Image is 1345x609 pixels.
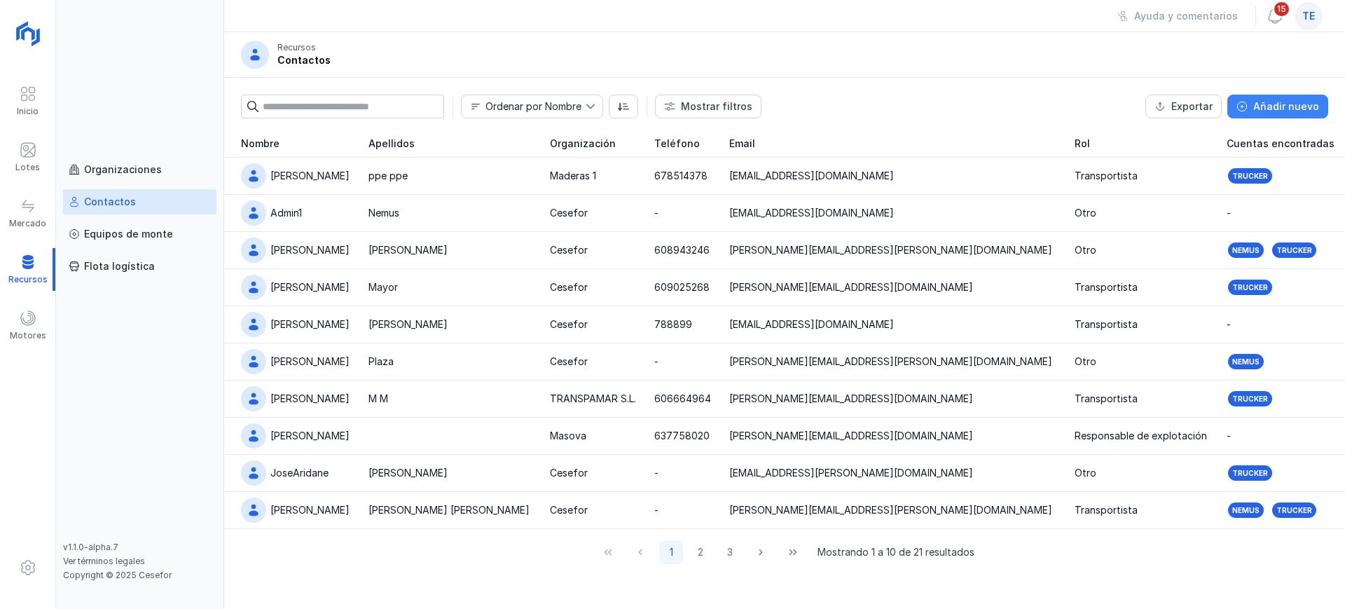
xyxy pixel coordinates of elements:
[270,355,350,369] div: [PERSON_NAME]
[1232,245,1260,255] div: Nemus
[1232,357,1260,367] div: Nemus
[654,206,658,220] div: -
[1075,392,1138,406] div: Transportista
[1276,505,1312,515] div: Trucker
[729,466,973,480] div: [EMAIL_ADDRESS][PERSON_NAME][DOMAIN_NAME]
[1227,95,1328,118] button: Añadir nuevo
[63,157,216,182] a: Organizaciones
[485,102,581,111] div: Ordenar por Nombre
[729,355,1052,369] div: [PERSON_NAME][EMAIL_ADDRESS][PERSON_NAME][DOMAIN_NAME]
[654,466,658,480] div: -
[729,429,973,443] div: [PERSON_NAME][EMAIL_ADDRESS][DOMAIN_NAME]
[9,218,46,229] div: Mercado
[689,540,712,564] button: Page 2
[1227,206,1231,220] div: -
[1232,282,1268,292] div: Trucker
[1075,206,1096,220] div: Otro
[270,317,350,331] div: [PERSON_NAME]
[654,137,700,151] span: Teléfono
[270,466,329,480] div: JoseAridane
[1108,4,1247,28] button: Ayuda y comentarios
[1075,243,1096,257] div: Otro
[1253,100,1319,114] div: Añadir nuevo
[550,206,588,220] div: Cesefor
[1171,100,1213,114] div: Exportar
[550,317,588,331] div: Cesefor
[1075,137,1090,151] span: Rol
[270,243,350,257] div: [PERSON_NAME]
[1276,245,1312,255] div: Trucker
[654,355,658,369] div: -
[63,189,216,214] a: Contactos
[84,195,136,209] div: Contactos
[718,540,742,564] button: Page 3
[780,540,806,564] button: Last Page
[1232,505,1260,515] div: Nemus
[729,169,894,183] div: [EMAIL_ADDRESS][DOMAIN_NAME]
[63,542,216,553] div: v1.1.0-alpha.7
[1075,317,1138,331] div: Transportista
[550,280,588,294] div: Cesefor
[270,206,302,220] div: Admin1
[368,466,448,480] div: [PERSON_NAME]
[654,392,711,406] div: 606664964
[550,503,588,517] div: Cesefor
[368,355,394,369] div: Plaza
[654,169,708,183] div: 678514378
[655,95,761,118] button: Mostrar filtros
[84,227,173,241] div: Equipos de monte
[1273,1,1290,18] span: 15
[729,317,894,331] div: [EMAIL_ADDRESS][DOMAIN_NAME]
[270,503,350,517] div: [PERSON_NAME]
[550,355,588,369] div: Cesefor
[270,392,350,406] div: [PERSON_NAME]
[15,162,40,173] div: Lotes
[1227,317,1231,331] div: -
[270,280,350,294] div: [PERSON_NAME]
[1227,429,1231,443] div: -
[1075,355,1096,369] div: Otro
[1075,429,1207,443] div: Responsable de explotación
[270,169,350,183] div: [PERSON_NAME]
[681,100,752,114] div: Mostrar filtros
[1232,171,1268,181] div: Trucker
[818,545,974,559] span: Mostrando 1 a 10 de 21 resultados
[368,317,448,331] div: [PERSON_NAME]
[1075,169,1138,183] div: Transportista
[729,392,973,406] div: [PERSON_NAME][EMAIL_ADDRESS][DOMAIN_NAME]
[1075,280,1138,294] div: Transportista
[63,556,145,566] a: Ver términos legales
[368,169,408,183] div: ppe ppe
[63,221,216,247] a: Equipos de monte
[63,570,216,581] div: Copyright © 2025 Cesefor
[63,254,216,279] a: Flota logística
[1075,466,1096,480] div: Otro
[462,95,586,118] span: Nombre
[1302,9,1315,23] span: te
[368,243,448,257] div: [PERSON_NAME]
[368,206,399,220] div: Nemus
[654,243,710,257] div: 608943246
[550,137,616,151] span: Organización
[1232,468,1268,478] div: Trucker
[368,503,530,517] div: [PERSON_NAME] [PERSON_NAME]
[654,429,710,443] div: 637758020
[1134,9,1238,23] div: Ayuda y comentarios
[11,16,46,51] img: logoRight.svg
[729,206,894,220] div: [EMAIL_ADDRESS][DOMAIN_NAME]
[277,53,331,67] div: Contactos
[729,137,755,151] span: Email
[654,280,710,294] div: 609025268
[550,392,636,406] div: TRANSPAMAR S.L.
[1075,503,1138,517] div: Transportista
[1227,137,1334,151] span: Cuentas encontradas
[550,429,586,443] div: Masova
[241,137,280,151] span: Nombre
[84,163,162,177] div: Organizaciones
[659,540,683,564] button: Page 1
[747,540,774,564] button: Next Page
[729,503,1052,517] div: [PERSON_NAME][EMAIL_ADDRESS][PERSON_NAME][DOMAIN_NAME]
[1232,394,1268,404] div: Trucker
[729,243,1052,257] div: [PERSON_NAME][EMAIL_ADDRESS][PERSON_NAME][DOMAIN_NAME]
[654,317,692,331] div: 788899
